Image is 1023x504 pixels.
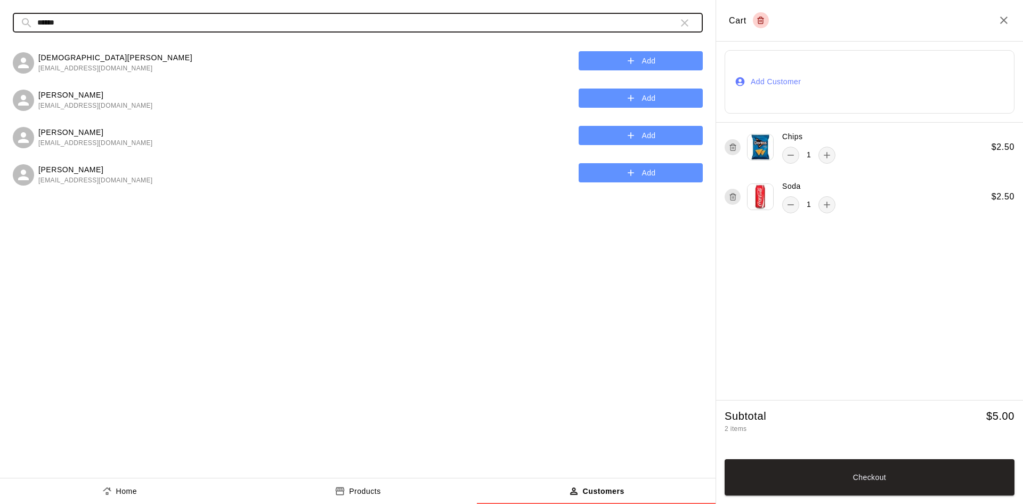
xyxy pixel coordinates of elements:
[579,126,703,146] button: Add
[782,131,803,142] p: Chips
[807,199,811,210] p: 1
[579,51,703,71] button: Add
[747,134,774,161] img: product 939
[349,486,381,497] p: Products
[116,486,137,497] p: Home
[782,147,799,164] button: remove
[986,409,1014,423] h5: $ 5.00
[579,163,703,183] button: Add
[38,127,153,138] p: [PERSON_NAME]
[992,140,1014,154] h6: $ 2.50
[782,181,801,192] p: Soda
[38,164,153,175] p: [PERSON_NAME]
[725,425,746,433] span: 2 items
[747,183,774,210] img: product 936
[38,52,192,63] p: [DEMOGRAPHIC_DATA][PERSON_NAME]
[753,12,769,28] button: Empty cart
[807,149,811,161] p: 1
[725,50,1014,114] button: Add Customer
[38,175,153,186] span: [EMAIL_ADDRESS][DOMAIN_NAME]
[997,14,1010,27] button: Close
[992,190,1014,204] h6: $ 2.50
[583,486,624,497] p: Customers
[38,63,192,74] span: [EMAIL_ADDRESS][DOMAIN_NAME]
[818,196,835,213] button: add
[725,409,766,423] h5: Subtotal
[38,90,153,101] p: [PERSON_NAME]
[729,12,769,28] div: Cart
[38,101,153,111] span: [EMAIL_ADDRESS][DOMAIN_NAME]
[579,89,703,108] button: Add
[725,459,1014,495] button: Checkout
[782,196,799,213] button: remove
[818,147,835,164] button: add
[38,138,153,149] span: [EMAIL_ADDRESS][DOMAIN_NAME]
